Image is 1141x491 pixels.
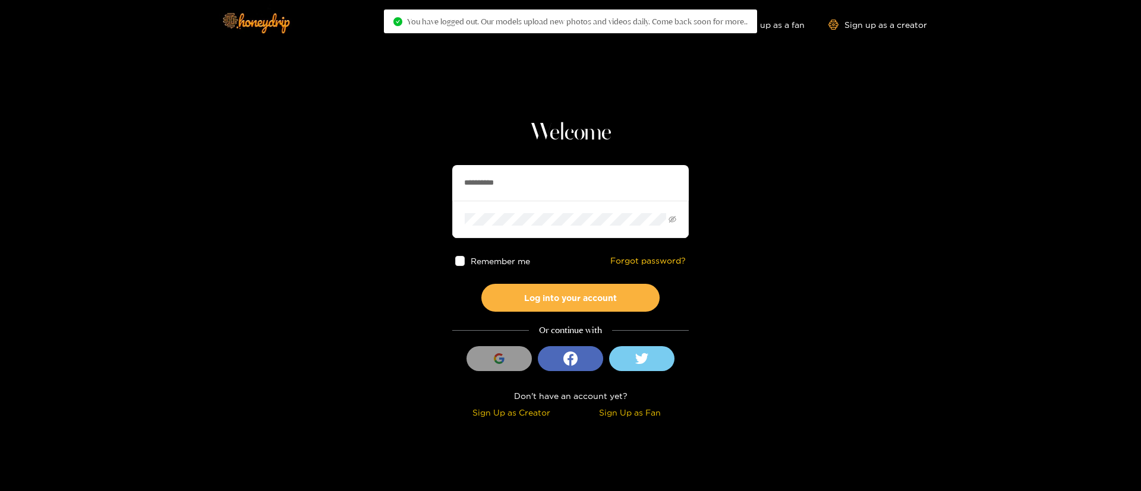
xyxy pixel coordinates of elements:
div: Or continue with [452,324,689,337]
a: Sign up as a fan [723,20,805,30]
span: Remember me [471,256,531,265]
div: Sign Up as Fan [573,406,686,419]
a: Sign up as a creator [828,20,927,30]
span: You have logged out. Our models upload new photos and videos daily. Come back soon for more.. [407,17,748,26]
h1: Welcome [452,119,689,147]
a: Forgot password? [610,256,686,266]
div: Sign Up as Creator [455,406,568,419]
span: check-circle [393,17,402,26]
button: Log into your account [481,284,660,312]
span: eye-invisible [669,216,676,223]
div: Don't have an account yet? [452,389,689,403]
